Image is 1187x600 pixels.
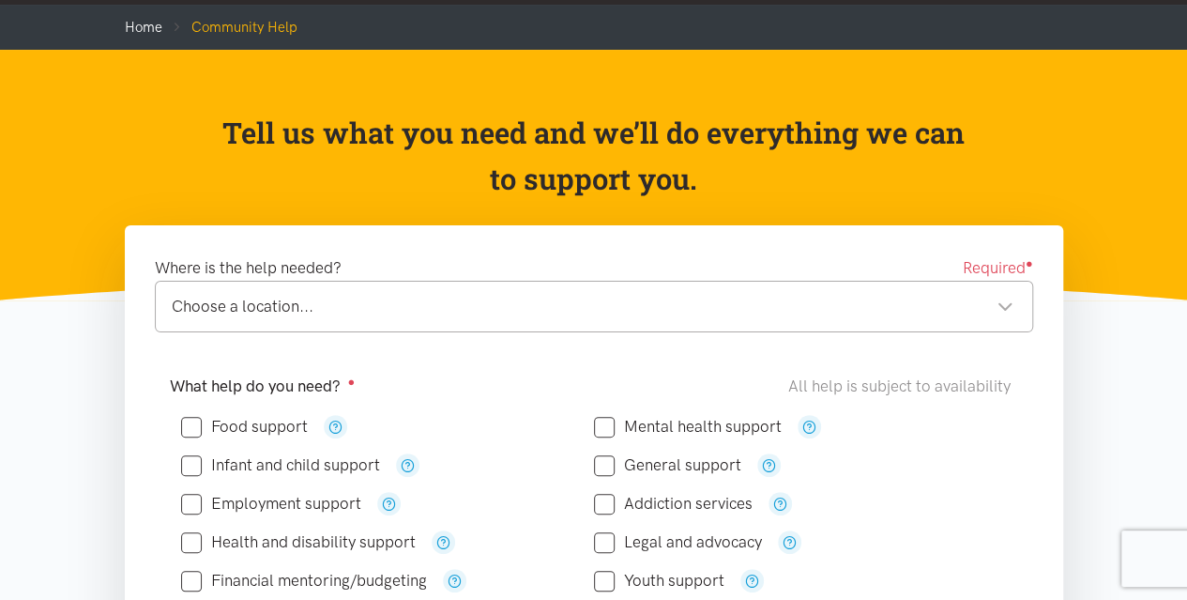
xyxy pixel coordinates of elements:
[963,255,1033,281] span: Required
[181,573,427,589] label: Financial mentoring/budgeting
[594,534,762,550] label: Legal and advocacy
[594,419,782,435] label: Mental health support
[162,16,297,38] li: Community Help
[181,419,308,435] label: Food support
[181,457,380,473] label: Infant and child support
[181,534,416,550] label: Health and disability support
[172,294,1013,319] div: Choose a location...
[594,573,724,589] label: Youth support
[170,374,356,399] label: What help do you need?
[594,457,741,473] label: General support
[594,496,753,512] label: Addiction services
[788,374,1018,399] div: All help is subject to availability
[348,375,356,389] sup: ●
[181,496,361,512] label: Employment support
[1026,256,1033,270] sup: ●
[125,19,162,36] a: Home
[155,255,342,281] label: Where is the help needed?
[221,110,966,203] p: Tell us what you need and we’ll do everything we can to support you.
